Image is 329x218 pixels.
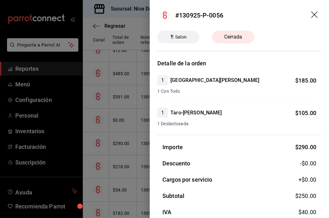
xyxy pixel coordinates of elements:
[220,33,246,41] span: Cerrada
[157,76,168,84] span: 1
[157,120,316,127] span: 1 Deslactosada
[298,209,316,215] span: $ 40.00
[175,11,223,20] div: #130925-P-0056
[298,175,316,184] span: +$ 0.00
[162,208,171,216] h3: IVA
[170,76,259,84] h4: [GEOGRAPHIC_DATA][PERSON_NAME]
[295,193,316,199] span: $ 250.00
[162,192,184,200] h3: Subtotal
[311,11,319,19] button: drag
[157,109,168,117] span: 1
[295,77,316,84] span: $ 185.00
[162,175,212,184] h3: Cargos por servicio
[162,143,183,151] h3: Importe
[162,159,190,168] h3: Descuento
[295,144,316,150] span: $ 290.00
[157,88,316,95] span: 1 Con Todo
[173,34,189,40] span: Salon
[170,109,222,117] h4: Taro-[PERSON_NAME]
[300,159,316,168] span: -$0.00
[157,59,321,68] h3: Detalle de la orden
[295,110,316,116] span: $ 105.00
